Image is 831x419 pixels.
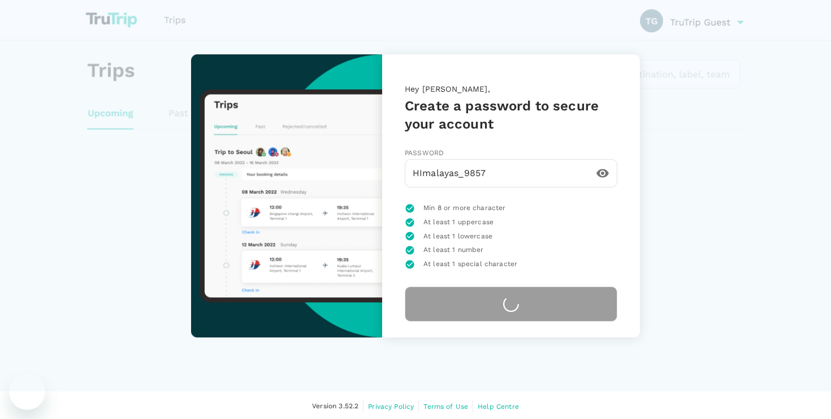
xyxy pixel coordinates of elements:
[9,374,45,410] iframe: Button to launch messaging window
[589,160,616,187] button: toggle password visibility
[368,400,414,413] a: Privacy Policy
[423,403,468,411] span: Terms of Use
[405,97,617,133] h5: Create a password to secure your account
[423,217,494,228] span: At least 1 uppercase
[423,259,517,270] span: At least 1 special character
[405,83,617,97] p: Hey [PERSON_NAME],
[478,403,519,411] span: Help Centre
[405,149,444,157] span: Password
[368,403,414,411] span: Privacy Policy
[423,245,484,256] span: At least 1 number
[423,231,492,242] span: At least 1 lowercase
[423,203,505,214] span: Min 8 or more character
[312,401,358,412] span: Version 3.52.2
[191,54,382,337] img: trutrip-set-password
[423,400,468,413] a: Terms of Use
[478,400,519,413] a: Help Centre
